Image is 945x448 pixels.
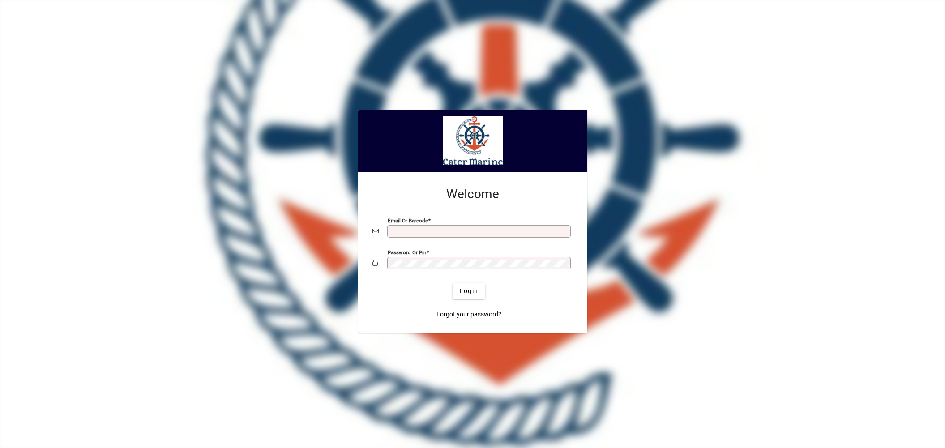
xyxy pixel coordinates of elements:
[433,306,505,322] a: Forgot your password?
[436,310,501,319] span: Forgot your password?
[453,283,485,299] button: Login
[460,286,478,296] span: Login
[372,187,573,202] h2: Welcome
[388,249,426,256] mat-label: Password or Pin
[388,218,428,224] mat-label: Email or Barcode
